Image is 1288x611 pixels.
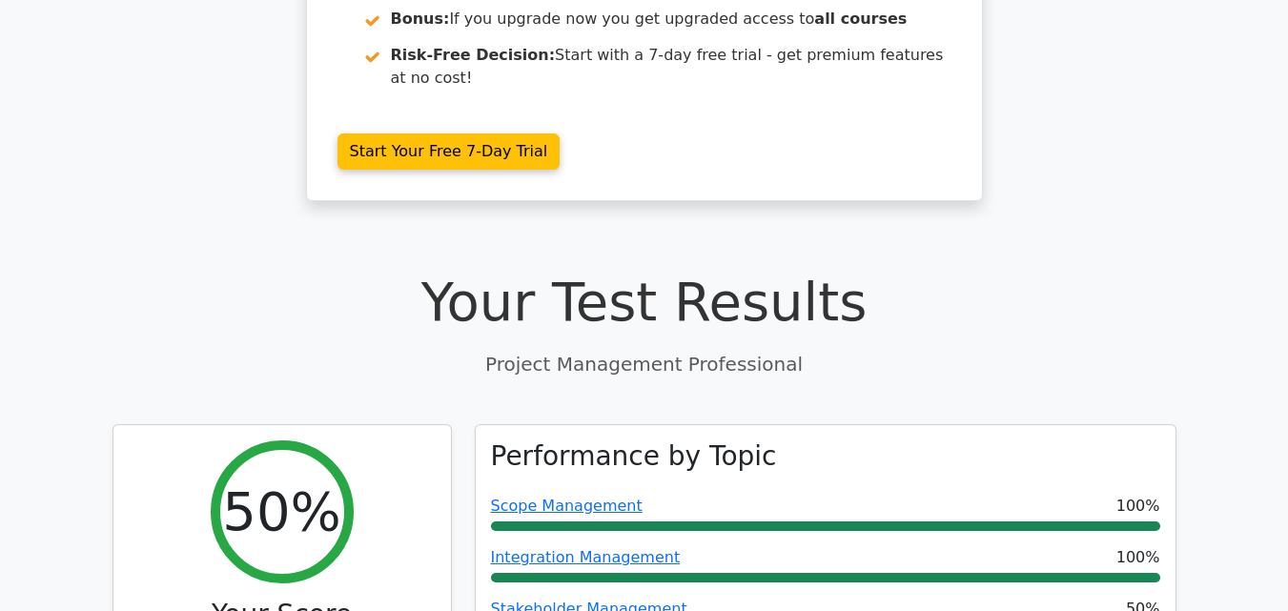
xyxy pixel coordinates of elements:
h3: Performance by Topic [491,440,777,473]
p: Project Management Professional [112,350,1176,378]
h2: 50% [222,479,340,543]
a: Start Your Free 7-Day Trial [337,133,561,170]
a: Integration Management [491,548,681,566]
span: 100% [1116,546,1160,569]
a: Scope Management [491,497,643,515]
span: 100% [1116,495,1160,518]
h1: Your Test Results [112,270,1176,334]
